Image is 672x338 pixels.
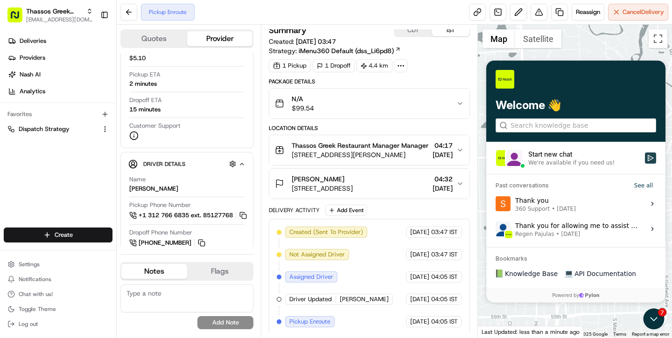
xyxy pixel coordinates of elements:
[129,175,146,184] span: Name
[431,295,458,304] span: 04:05 IST
[269,37,336,46] span: Created:
[269,207,320,214] div: Delivery Activity
[129,228,192,237] span: Dropoff Phone Number
[289,317,330,326] span: Pickup Enroute
[292,141,428,150] span: Thassos Greek Restaurant Manager Manager
[608,4,668,21] button: CancelDelivery
[20,37,46,45] span: Deliveries
[26,7,83,16] button: Thassos Greek Restaurant
[296,37,336,46] span: [DATE] 03:47
[4,34,116,48] a: Deliveries
[20,54,45,62] span: Providers
[325,205,367,216] button: Add Event
[410,295,429,304] span: [DATE]
[187,264,253,279] button: Flags
[431,317,458,326] span: 04:05 IST
[269,169,469,199] button: [PERSON_NAME][STREET_ADDRESS]04:32[DATE]
[269,89,469,118] button: N/A$99.54
[289,273,333,281] span: Assigned Driver
[129,54,146,62] span: $5.10
[129,105,161,114] div: 15 minutes
[19,125,70,133] span: Dispatch Strategy
[431,228,458,236] span: 03:47 IST
[129,238,207,248] a: [PHONE_NUMBER]
[292,174,344,184] span: [PERSON_NAME]
[129,80,157,88] div: 2 minutes
[269,78,469,85] div: Package Details
[269,124,469,132] div: Location Details
[433,184,453,193] span: [DATE]
[480,325,511,338] a: Open this area in Google Maps (opens a new window)
[269,59,311,72] div: 1 Pickup
[26,16,93,23] button: [EMAIL_ADDRESS][DOMAIN_NAME]
[395,24,432,36] button: CDT
[19,276,51,283] span: Notifications
[129,122,181,130] span: Customer Support
[289,250,345,259] span: Not Assigned Driver
[129,96,162,104] span: Dropoff ETA
[299,46,394,55] span: iMenu360 Default (dss_Li6pd8)
[129,185,178,193] div: [PERSON_NAME]
[269,46,401,55] div: Strategy:
[292,150,428,159] span: [STREET_ADDRESS][PERSON_NAME]
[613,331,626,337] a: Terms (opens in new tab)
[4,4,97,26] button: Thassos Greek Restaurant[EMAIL_ADDRESS][DOMAIN_NAME]
[410,228,429,236] span: [DATE]
[623,8,664,16] span: Cancel Delivery
[289,228,363,236] span: Created (Sent To Provider)
[129,210,248,221] button: +1 312 766 6835 ext. 85127768
[269,26,307,34] h3: Summary
[55,231,73,239] span: Create
[4,122,112,137] button: Dispatch Strategy
[433,150,453,159] span: [DATE]
[649,29,667,48] button: Toggle fullscreen view
[313,59,355,72] div: 1 Dropoff
[292,184,353,193] span: [STREET_ADDRESS]
[410,273,429,281] span: [DATE]
[129,70,161,79] span: Pickup ETA
[299,46,401,55] a: iMenu360 Default (dss_Li6pd8)
[292,103,314,113] span: $99.54
[19,290,53,298] span: Chat with us!
[7,125,98,133] a: Dispatch Strategy
[431,273,458,281] span: 04:05 IST
[433,174,453,184] span: 04:32
[4,288,112,301] button: Chat with us!
[289,295,332,304] span: Driver Updated
[480,325,511,338] img: Google
[431,250,458,259] span: 03:47 IST
[128,156,245,172] button: Driver Details
[121,264,187,279] button: Notes
[4,50,116,65] a: Providers
[410,317,429,326] span: [DATE]
[4,67,116,82] a: Nash AI
[4,84,116,99] a: Analytics
[4,273,112,286] button: Notifications
[572,4,604,21] button: Reassign
[19,261,40,268] span: Settings
[478,326,584,338] div: Last Updated: less than a minute ago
